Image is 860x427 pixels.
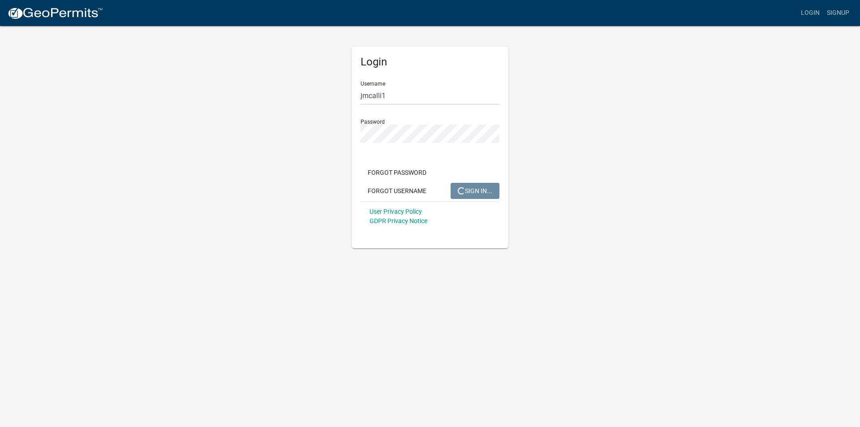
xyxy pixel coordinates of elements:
[797,4,823,22] a: Login
[451,183,499,199] button: SIGN IN...
[361,56,499,69] h5: Login
[823,4,853,22] a: Signup
[370,208,422,215] a: User Privacy Policy
[361,164,434,181] button: Forgot Password
[458,187,492,194] span: SIGN IN...
[361,183,434,199] button: Forgot Username
[370,217,427,224] a: GDPR Privacy Notice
